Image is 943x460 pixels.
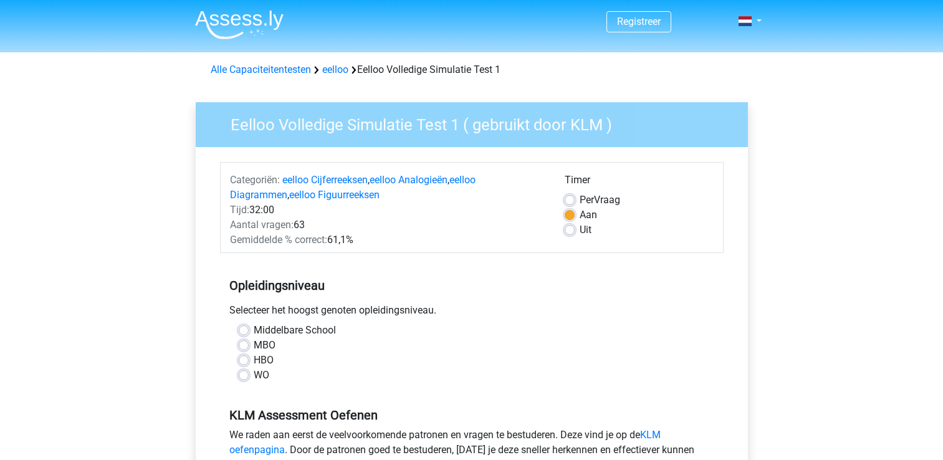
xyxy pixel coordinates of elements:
[221,173,555,203] div: , , ,
[580,208,597,223] label: Aan
[211,64,311,75] a: Alle Capaciteitentesten
[220,303,724,323] div: Selecteer het hoogst genoten opleidingsniveau.
[230,234,327,246] span: Gemiddelde % correct:
[580,223,591,237] label: Uit
[254,323,336,338] label: Middelbare School
[221,218,555,232] div: 63
[221,203,555,218] div: 32:00
[580,193,620,208] label: Vraag
[230,174,280,186] span: Categoriën:
[617,16,661,27] a: Registreer
[322,64,348,75] a: eelloo
[216,110,739,135] h3: Eelloo Volledige Simulatie Test 1 ( gebruikt door KLM )
[289,189,380,201] a: eelloo Figuurreeksen
[206,62,738,77] div: Eelloo Volledige Simulatie Test 1
[254,368,269,383] label: WO
[580,194,594,206] span: Per
[254,338,275,353] label: MBO
[254,353,274,368] label: HBO
[221,232,555,247] div: 61,1%
[229,273,714,298] h5: Opleidingsniveau
[230,219,294,231] span: Aantal vragen:
[282,174,368,186] a: eelloo Cijferreeksen
[230,204,249,216] span: Tijd:
[565,173,714,193] div: Timer
[195,10,284,39] img: Assessly
[229,408,714,423] h5: KLM Assessment Oefenen
[370,174,448,186] a: eelloo Analogieën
